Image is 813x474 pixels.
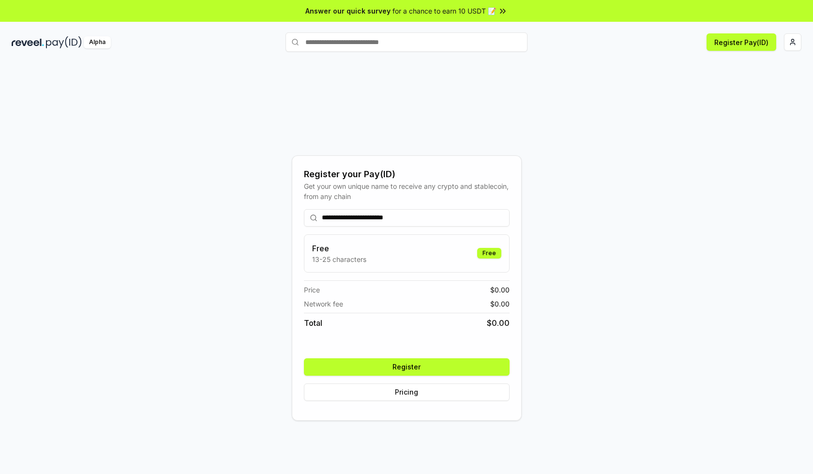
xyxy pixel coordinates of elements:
span: $ 0.00 [487,317,510,329]
span: Price [304,285,320,295]
p: 13-25 characters [312,254,366,264]
span: Total [304,317,322,329]
span: for a chance to earn 10 USDT 📝 [392,6,496,16]
span: Network fee [304,299,343,309]
img: pay_id [46,36,82,48]
span: $ 0.00 [490,285,510,295]
div: Register your Pay(ID) [304,168,510,181]
img: reveel_dark [12,36,44,48]
div: Get your own unique name to receive any crypto and stablecoin, from any chain [304,181,510,201]
button: Register Pay(ID) [707,33,776,51]
button: Pricing [304,383,510,401]
button: Register [304,358,510,376]
span: $ 0.00 [490,299,510,309]
div: Free [477,248,501,259]
h3: Free [312,243,366,254]
div: Alpha [84,36,111,48]
span: Answer our quick survey [305,6,391,16]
